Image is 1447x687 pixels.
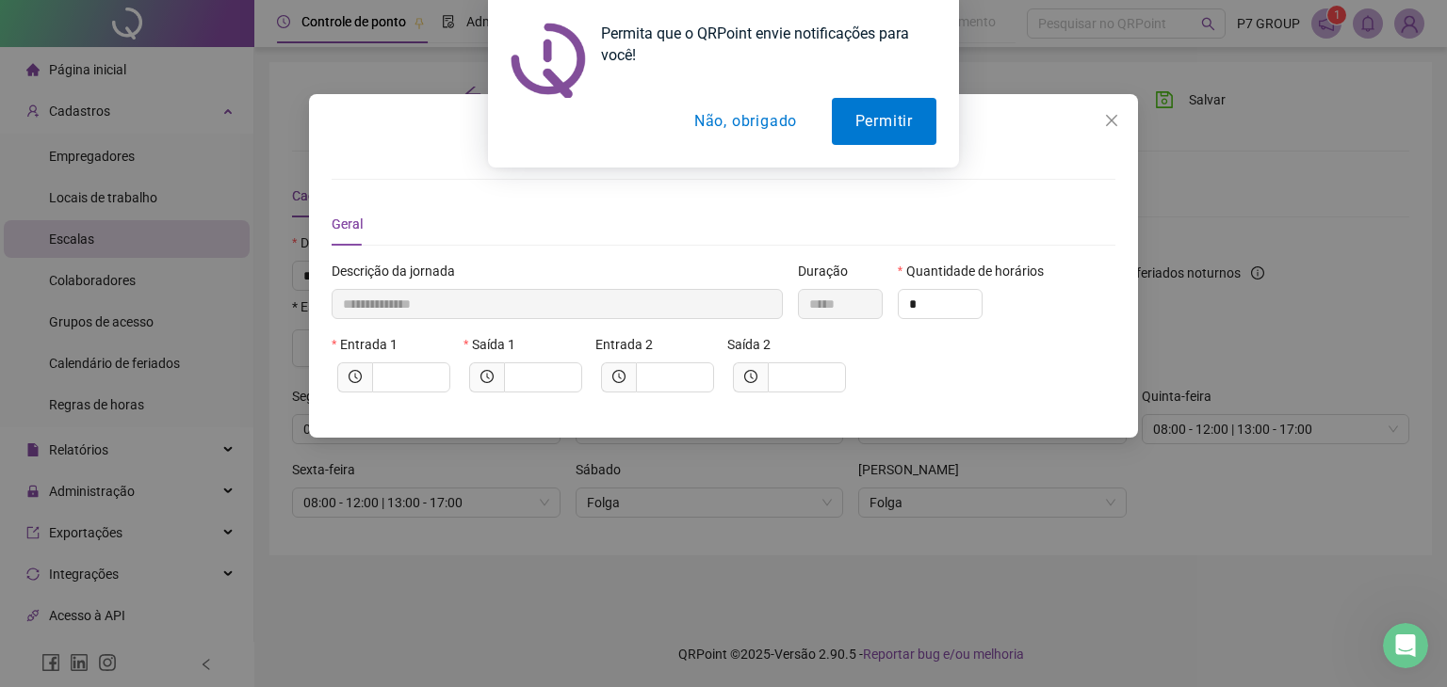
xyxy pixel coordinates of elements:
[744,370,757,383] span: clock-circle
[612,370,626,383] span: clock-circle
[832,98,936,145] button: Permitir
[671,98,821,145] button: Não, obrigado
[480,370,494,383] span: clock-circle
[898,261,1056,281] label: Quantidade de horários
[463,334,528,355] label: Saída 1
[332,214,363,234] div: Geral
[332,261,455,281] span: Descrição da jornada
[586,23,936,66] div: Permita que o QRPoint envie notificações para você!
[511,23,586,98] img: notification icon
[1383,623,1428,668] iframe: Intercom live chat
[798,261,860,281] label: Duração
[332,334,410,355] label: Entrada 1
[595,334,665,355] label: Entrada 2
[727,334,783,355] label: Saída 2
[349,370,362,383] span: clock-circle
